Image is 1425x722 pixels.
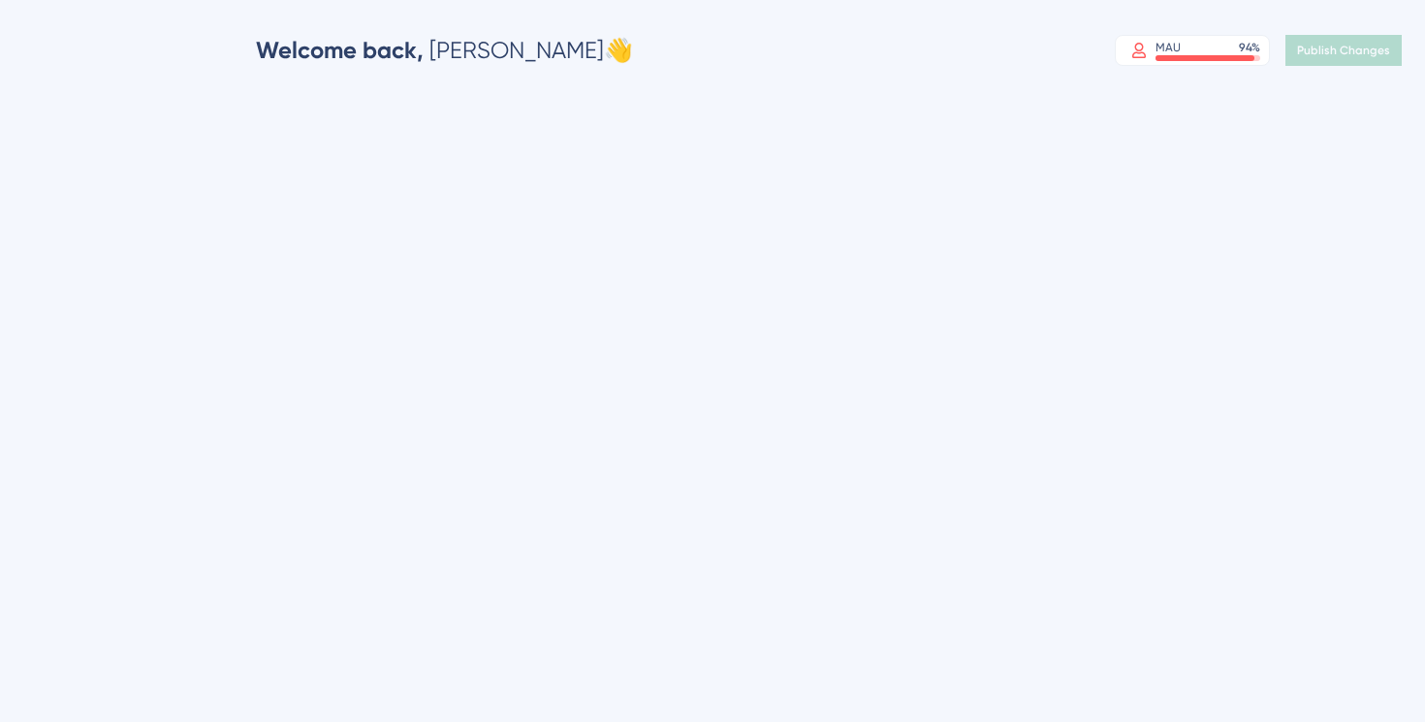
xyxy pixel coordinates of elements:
button: Publish Changes [1285,35,1402,66]
span: Welcome back, [256,36,424,64]
div: 94 % [1239,40,1260,55]
div: MAU [1156,40,1181,55]
div: [PERSON_NAME] 👋 [256,35,633,66]
span: Publish Changes [1297,43,1390,58]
